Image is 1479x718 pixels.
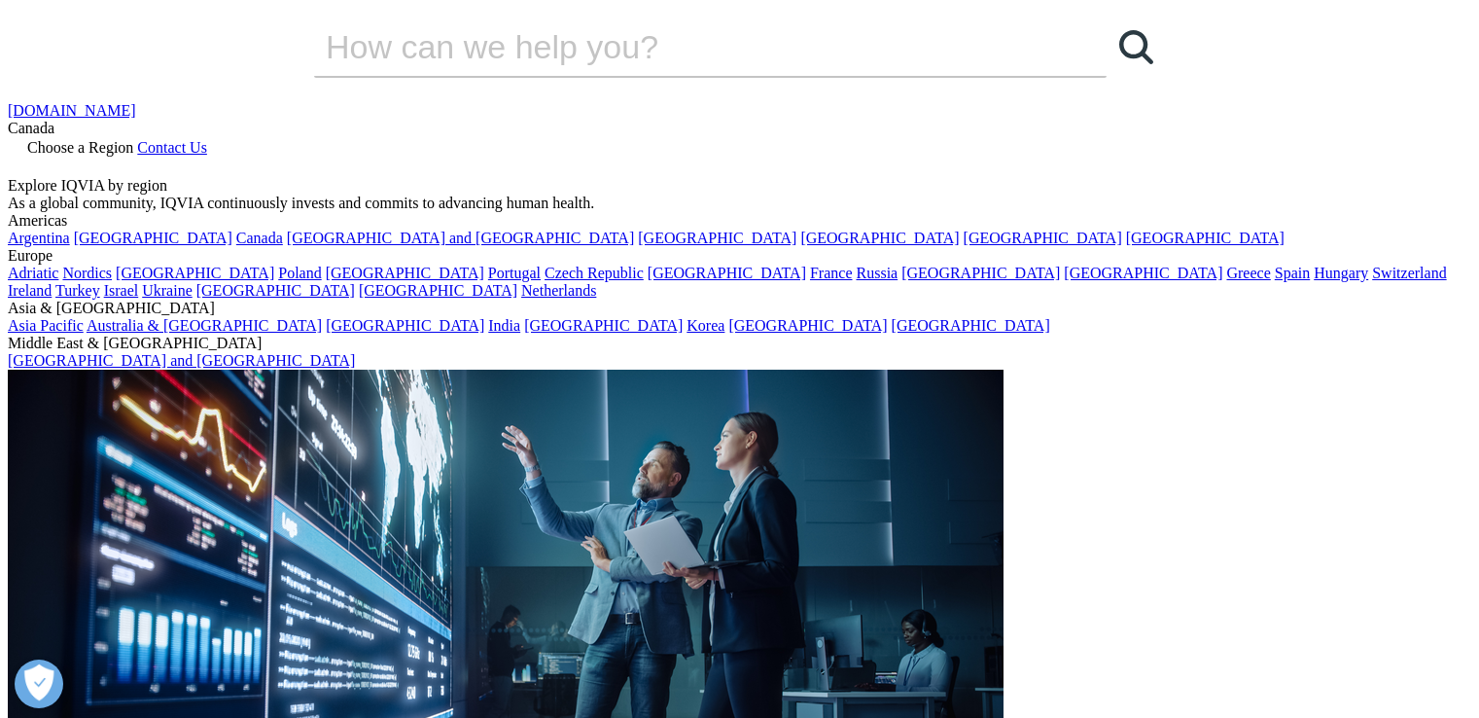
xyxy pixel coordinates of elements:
[8,265,58,281] a: Adriatic
[1372,265,1446,281] a: Switzerland
[8,317,84,334] a: Asia Pacific
[1275,265,1310,281] a: Spain
[142,282,193,299] a: Ukraine
[15,660,63,708] button: Ouvrir le centre de préférences
[314,18,1051,76] input: Recherche
[8,335,1471,352] div: Middle East & [GEOGRAPHIC_DATA]
[1119,30,1153,64] svg: Search
[8,102,136,119] a: [DOMAIN_NAME]
[8,300,1471,317] div: Asia & [GEOGRAPHIC_DATA]
[137,139,207,156] a: Contact Us
[326,317,484,334] a: [GEOGRAPHIC_DATA]
[236,230,283,246] a: Canada
[8,247,1471,265] div: Europe
[278,265,321,281] a: Poland
[1314,265,1368,281] a: Hungary
[1126,230,1285,246] a: [GEOGRAPHIC_DATA]
[687,317,724,334] a: Korea
[488,265,541,281] a: Portugal
[326,265,484,281] a: [GEOGRAPHIC_DATA]
[104,282,139,299] a: Israel
[359,282,517,299] a: [GEOGRAPHIC_DATA]
[1064,265,1222,281] a: [GEOGRAPHIC_DATA]
[728,317,887,334] a: [GEOGRAPHIC_DATA]
[87,317,322,334] a: Australia & [GEOGRAPHIC_DATA]
[8,352,355,369] a: [GEOGRAPHIC_DATA] and [GEOGRAPHIC_DATA]
[196,282,355,299] a: [GEOGRAPHIC_DATA]
[648,265,806,281] a: [GEOGRAPHIC_DATA]
[8,212,1471,230] div: Americas
[27,139,133,156] span: Choose a Region
[638,230,796,246] a: [GEOGRAPHIC_DATA]
[964,230,1122,246] a: [GEOGRAPHIC_DATA]
[1107,18,1165,76] a: Recherche
[892,317,1050,334] a: [GEOGRAPHIC_DATA]
[8,230,70,246] a: Argentina
[521,282,596,299] a: Netherlands
[8,177,1471,195] div: Explore IQVIA by region
[901,265,1060,281] a: [GEOGRAPHIC_DATA]
[1226,265,1270,281] a: Greece
[488,317,520,334] a: India
[8,282,52,299] a: Ireland
[857,265,898,281] a: Russia
[545,265,644,281] a: Czech Republic
[810,265,853,281] a: France
[8,120,1471,137] div: Canada
[55,282,100,299] a: Turkey
[524,317,683,334] a: [GEOGRAPHIC_DATA]
[8,195,1471,212] div: As a global community, IQVIA continuously invests and commits to advancing human health.
[74,230,232,246] a: [GEOGRAPHIC_DATA]
[800,230,959,246] a: [GEOGRAPHIC_DATA]
[287,230,634,246] a: [GEOGRAPHIC_DATA] and [GEOGRAPHIC_DATA]
[116,265,274,281] a: [GEOGRAPHIC_DATA]
[62,265,112,281] a: Nordics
